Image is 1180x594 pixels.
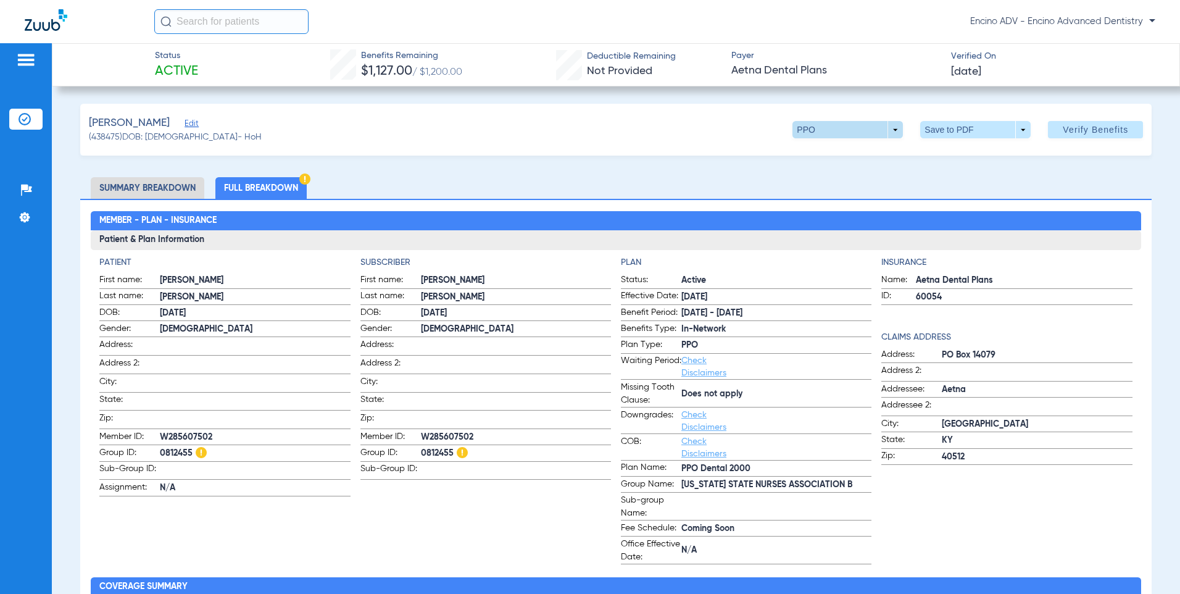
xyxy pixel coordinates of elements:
span: PO Box 14079 [942,349,1132,362]
span: Status [155,49,198,62]
span: KY [942,434,1132,447]
h4: Insurance [881,256,1132,269]
span: PPO [681,339,871,352]
span: Address: [360,338,421,355]
h4: Plan [621,256,871,269]
span: Not Provided [587,65,652,77]
span: State: [99,393,160,410]
span: Name: [881,274,916,288]
img: hamburger-icon [16,52,36,67]
span: Coming Soon [681,522,871,535]
span: City: [881,417,942,432]
span: Zip: [360,412,421,429]
h4: Claims Address [881,331,1132,344]
h4: Subscriber [360,256,611,269]
h2: Member - Plan - Insurance [91,211,1141,231]
span: Verified On [951,50,1160,63]
span: Zip: [881,450,942,464]
span: Fee Schedule: [621,522,681,537]
span: Active [681,274,871,287]
span: Gender: [360,322,421,337]
span: (438475) DOB: [DEMOGRAPHIC_DATA] - HoH [89,131,262,144]
span: DOB: [360,306,421,321]
span: [US_STATE] STATE NURSES ASSOCIATION B [681,479,871,492]
span: [DATE] [160,307,350,320]
span: Verify Benefits [1063,125,1128,135]
img: Zuub Logo [25,9,67,31]
span: N/A [681,544,871,557]
span: PPO Dental 2000 [681,462,871,475]
h4: Patient [99,256,350,269]
span: Sub-Group ID: [99,462,160,479]
a: Check Disclaimers [681,356,726,377]
span: Effective Date: [621,290,681,304]
span: Group ID: [99,446,160,461]
img: Hazard [196,447,207,458]
span: In-Network [681,323,871,336]
span: Last name: [360,290,421,304]
span: Member ID: [99,430,160,445]
span: Encino ADV - Encino Advanced Dentistry [970,15,1155,28]
span: Aetna [942,383,1132,396]
span: Address: [99,338,160,355]
input: Search for patients [154,9,309,34]
a: Check Disclaimers [681,437,726,458]
span: Sub-Group ID: [360,462,421,479]
span: [PERSON_NAME] [160,274,350,287]
iframe: Chat Widget [1118,535,1180,594]
span: Plan Type: [621,338,681,353]
span: First name: [99,274,160,288]
span: State: [360,393,421,410]
button: Save to PDF [920,121,1031,138]
span: State: [881,433,942,448]
span: Address 2: [360,357,421,374]
span: W285607502 [421,431,611,444]
span: [GEOGRAPHIC_DATA] [942,418,1132,431]
span: Payer [731,49,941,62]
span: [PERSON_NAME] [421,274,611,287]
span: 40512 [942,451,1132,464]
span: Zip: [99,412,160,429]
img: Hazard [457,447,468,458]
span: Office Effective Date: [621,538,681,564]
span: Aetna Dental Plans [916,274,1132,287]
img: Hazard [299,174,310,185]
img: Search Icon [160,16,172,27]
span: Addressee 2: [881,399,942,416]
span: [PERSON_NAME] [89,115,170,131]
span: Group Name: [621,478,681,493]
span: 0812455 [421,447,611,460]
span: [DATE] [951,64,981,80]
button: Verify Benefits [1048,121,1143,138]
span: ID: [881,290,916,304]
span: / $1,200.00 [412,67,462,77]
li: Summary Breakdown [91,177,204,199]
span: 0812455 [160,447,350,460]
span: Status: [621,274,681,288]
span: Aetna Dental Plans [731,63,941,78]
span: Address: [881,348,942,363]
span: Missing Tooth Clause: [621,381,681,407]
span: Does not apply [681,388,871,401]
span: W285607502 [160,431,350,444]
span: Plan Name: [621,461,681,476]
span: Last name: [99,290,160,304]
span: Address 2: [881,364,942,381]
a: Check Disclaimers [681,411,726,432]
span: Gender: [99,322,160,337]
button: PPO [792,121,903,138]
span: City: [360,375,421,392]
span: Waiting Period: [621,354,681,379]
span: Benefit Period: [621,306,681,321]
span: Group ID: [360,446,421,461]
span: Downgrades: [621,409,681,433]
span: [DATE] - [DATE] [681,307,871,320]
span: COB: [621,435,681,460]
span: Addressee: [881,383,942,398]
